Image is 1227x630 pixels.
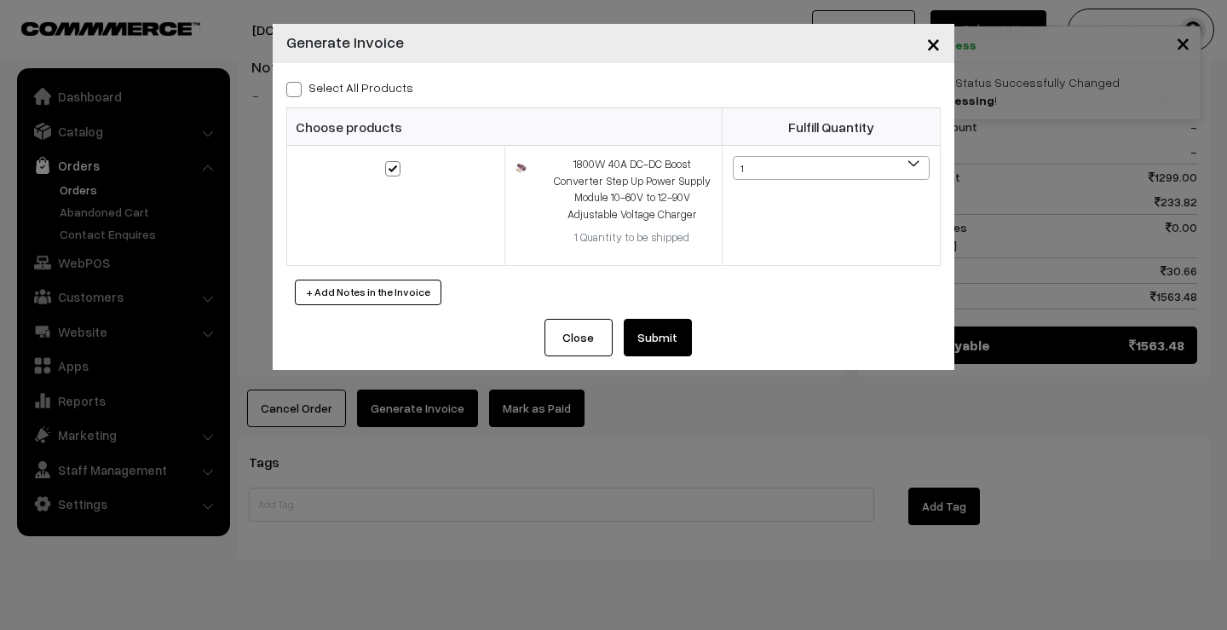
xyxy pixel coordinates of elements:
div: 1800W 40A DC-DC Boost Converter Step Up Power Supply Module 10-60V to 12-90V Adjustable Voltage C... [552,156,711,223]
button: Close [544,319,613,356]
label: Select all Products [286,78,413,96]
span: 1 [733,156,930,180]
th: Choose products [287,108,723,146]
h4: Generate Invoice [286,31,404,54]
div: 1 Quantity to be shipped [552,229,711,246]
button: Submit [624,319,692,356]
button: Close [913,17,954,70]
th: Fulfill Quantity [723,108,941,146]
span: 1 [734,157,929,181]
img: 1748065019821351Ae9pBVB-L.jpg [516,158,527,173]
button: + Add Notes in the Invoice [295,280,441,305]
span: × [926,27,941,59]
